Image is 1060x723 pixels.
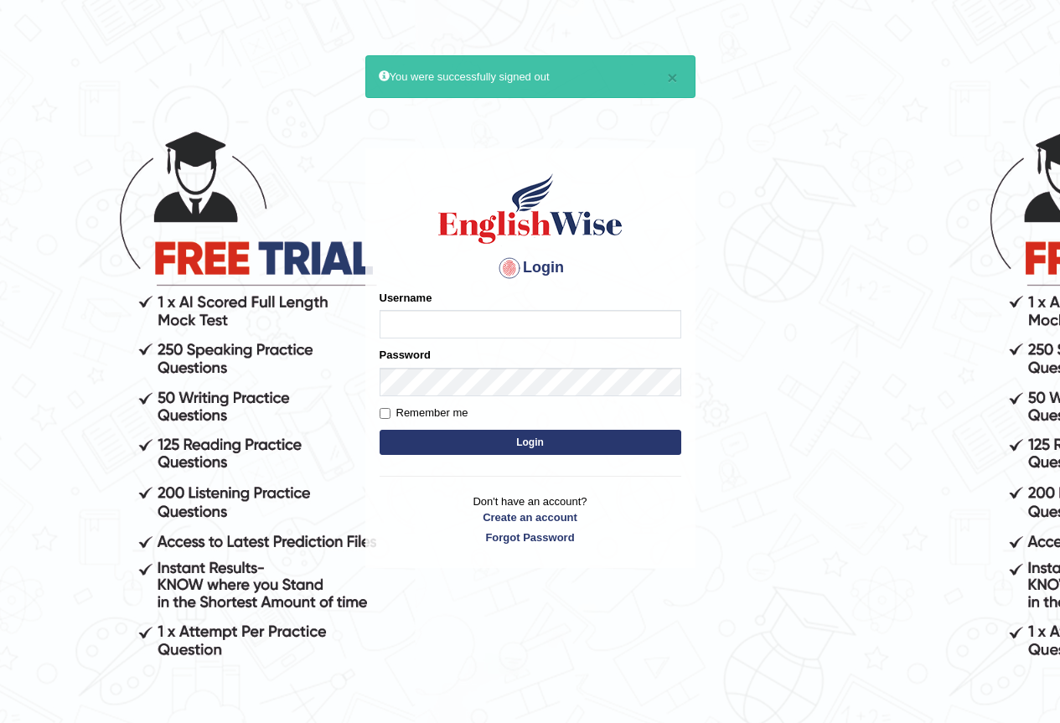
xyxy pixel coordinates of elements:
[380,290,432,306] label: Username
[667,69,677,86] button: ×
[380,529,681,545] a: Forgot Password
[380,255,681,281] h4: Login
[380,509,681,525] a: Create an account
[380,347,431,363] label: Password
[380,405,468,421] label: Remember me
[380,408,390,419] input: Remember me
[435,171,626,246] img: Logo of English Wise sign in for intelligent practice with AI
[365,55,695,98] div: You were successfully signed out
[380,430,681,455] button: Login
[380,493,681,545] p: Don't have an account?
